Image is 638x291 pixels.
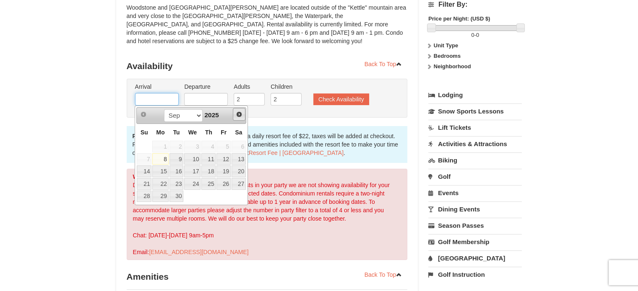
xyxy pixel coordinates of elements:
a: 26 [216,178,231,190]
a: Dining Events [428,201,522,217]
a: 22 [152,178,168,190]
a: Lodging [428,88,522,103]
span: 3 [184,141,201,152]
span: 2025 [204,111,219,118]
span: Tuesday [173,129,180,136]
a: Resort Fee | [GEOGRAPHIC_DATA] [249,149,344,156]
span: 1 [152,141,168,152]
span: Prev [140,111,147,118]
a: 15 [152,165,168,177]
strong: Bedrooms [434,53,461,59]
a: 16 [169,165,184,177]
a: Golf [428,169,522,184]
a: 19 [216,165,231,177]
div: Due to the dates selected or number of guests in your party we are not showing availability for y... [127,169,408,260]
span: 7 [137,153,151,165]
a: [EMAIL_ADDRESS][DOMAIN_NAME] [149,249,248,255]
a: Biking [428,152,522,168]
span: Wednesday [188,129,197,136]
a: Season Passes [428,218,522,233]
a: 27 [232,178,246,190]
a: 29 [152,191,168,202]
div: Woodstone and [GEOGRAPHIC_DATA][PERSON_NAME] are located outside of the "Kettle" mountain area an... [127,3,408,54]
a: Next [233,108,245,121]
span: Friday [221,129,227,136]
a: [GEOGRAPHIC_DATA] [428,250,522,266]
a: Back To Top [359,58,408,70]
a: 21 [137,178,151,190]
span: 6 [232,141,246,152]
a: 18 [201,165,216,177]
button: Check Availability [313,93,369,105]
a: Snow Sports Lessons [428,103,522,119]
span: Next [236,111,242,118]
a: 23 [169,178,184,190]
span: Monday [156,129,165,136]
a: 20 [232,165,246,177]
a: Back To Top [359,268,408,281]
a: Prev [138,108,149,120]
a: Golf Membership [428,234,522,250]
strong: We are sorry! [133,173,170,180]
a: 11 [201,153,216,165]
h4: Filter By: [428,1,522,8]
strong: Please note: [133,133,167,139]
h3: Availability [127,58,408,75]
a: 12 [216,153,231,165]
strong: Neighborhood [434,63,471,70]
a: Activities & Attractions [428,136,522,152]
span: Thursday [205,129,212,136]
h3: Amenities [127,268,408,285]
label: Adults [234,82,265,91]
span: 0 [476,32,479,38]
label: Arrival [135,82,179,91]
div: the nightly rates below include a daily resort fee of $22, taxes will be added at checkout. For m... [127,126,408,163]
span: 4 [201,141,216,152]
a: 28 [137,191,151,202]
strong: Price per Night: (USD $) [428,15,490,22]
a: 24 [184,178,201,190]
a: 17 [184,165,201,177]
a: Events [428,185,522,201]
a: Lift Tickets [428,120,522,135]
span: 2 [169,141,184,152]
span: 5 [216,141,231,152]
a: Golf Instruction [428,267,522,282]
a: 13 [232,153,246,165]
a: 8 [152,153,168,165]
a: 9 [169,153,184,165]
label: Departure [184,82,228,91]
span: Sunday [141,129,148,136]
a: 25 [201,178,216,190]
span: 0 [471,32,474,38]
strong: Unit Type [434,42,458,49]
a: 14 [137,165,151,177]
label: Children [271,82,302,91]
span: Saturday [235,129,242,136]
a: 10 [184,153,201,165]
a: 30 [169,191,184,202]
label: - [428,31,522,39]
